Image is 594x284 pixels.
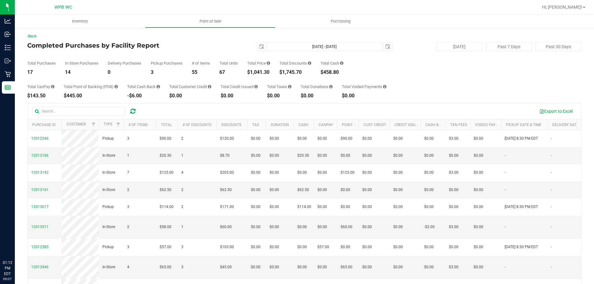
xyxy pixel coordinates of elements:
[5,58,11,64] inline-svg: Outbound
[362,244,372,250] span: $0.00
[3,277,12,281] p: 09/27
[317,136,327,142] span: $0.00
[27,42,212,49] h4: Completed Purchases by Facility Report
[269,136,279,142] span: $0.00
[297,187,309,193] span: $62.50
[6,235,25,253] iframe: Resource center
[31,153,49,158] span: 12013106
[102,244,114,250] span: Pickup
[341,204,350,210] span: $0.00
[102,153,115,159] span: In-Store
[449,264,458,270] span: $3.00
[317,153,327,159] span: $0.00
[297,204,311,210] span: $114.00
[267,61,270,65] i: Sum of the total prices of all purchases in the date range.
[317,264,327,270] span: $0.00
[208,85,211,89] i: Sum of the successful, non-voided payments using account credit for all purchases in the date range.
[127,224,129,230] span: 2
[321,61,343,65] div: Total Cash
[157,85,160,89] i: Sum of the cash-back amounts from rounded-up electronic payments for all purchases in the date ra...
[127,85,160,89] div: Total Cash Back
[551,136,552,142] span: -
[475,123,506,127] a: Voided Payment
[114,85,118,89] i: Sum of the successful, non-voided point-of-banking payment transactions, both via payment termina...
[269,153,279,159] span: $0.00
[102,170,115,176] span: In-Store
[88,119,99,130] a: Filter
[251,224,260,230] span: $0.00
[127,93,160,98] div: -$6.00
[486,42,532,51] button: Past 7 Days
[251,170,260,176] span: $0.00
[247,70,270,75] div: $1,041.30
[393,224,403,230] span: $0.00
[301,93,333,98] div: $0.00
[104,122,113,126] a: Type
[288,85,291,89] i: Sum of the total taxes for all purchases in the date range.
[551,170,552,176] span: -
[5,45,11,51] inline-svg: Inventory
[160,153,171,159] span: $20.30
[424,224,435,230] span: -$2.00
[383,42,392,51] span: select
[321,70,343,75] div: $458.80
[297,244,307,250] span: $0.00
[341,224,352,230] span: $60.00
[362,204,372,210] span: $0.00
[424,153,434,159] span: $0.00
[551,224,552,230] span: -
[317,224,327,230] span: $0.00
[362,136,372,142] span: $0.00
[364,123,386,127] a: Cust Credit
[362,153,372,159] span: $0.00
[271,123,289,127] a: Donation
[251,187,260,193] span: $0.00
[102,224,115,230] span: In-Store
[506,123,541,127] a: Pickup Date & Time
[151,70,183,75] div: 3
[535,42,582,51] button: Past 30 Days
[220,153,230,159] span: $8.70
[220,187,232,193] span: $62.50
[247,61,270,65] div: Total Price
[362,264,372,270] span: $0.00
[342,85,386,89] div: Total Voided Payments
[67,122,86,126] a: Customer
[51,85,54,89] i: Sum of the successful, non-voided CanPay payment transactions for all purchases in the date range.
[424,204,434,210] span: $0.00
[181,136,183,142] span: 2
[551,187,552,193] span: -
[32,123,56,127] a: Purchase ID
[551,244,552,250] span: -
[269,264,279,270] span: $0.00
[160,264,171,270] span: $65.00
[394,123,420,127] a: Credit Issued
[31,188,49,192] span: 12013161
[192,70,210,75] div: 55
[474,153,483,159] span: $0.00
[341,244,350,250] span: $0.00
[31,265,49,269] span: 12013946
[424,136,434,142] span: $0.00
[128,123,148,127] a: # of Items
[362,187,372,193] span: $0.00
[31,205,49,209] span: 12013017
[221,85,258,89] div: Total Credit Issued
[31,225,49,229] span: 12013511
[160,224,171,230] span: $58.00
[551,264,552,270] span: -
[181,153,183,159] span: 1
[219,70,238,75] div: 67
[393,187,403,193] span: $0.00
[393,244,403,250] span: $0.00
[341,170,355,176] span: $125.00
[317,204,327,210] span: $0.00
[102,204,114,210] span: Pickup
[127,244,129,250] span: 3
[317,187,327,193] span: $0.00
[181,264,183,270] span: 3
[5,71,11,77] inline-svg: Retail
[252,123,259,127] a: Tax
[474,170,483,176] span: $0.00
